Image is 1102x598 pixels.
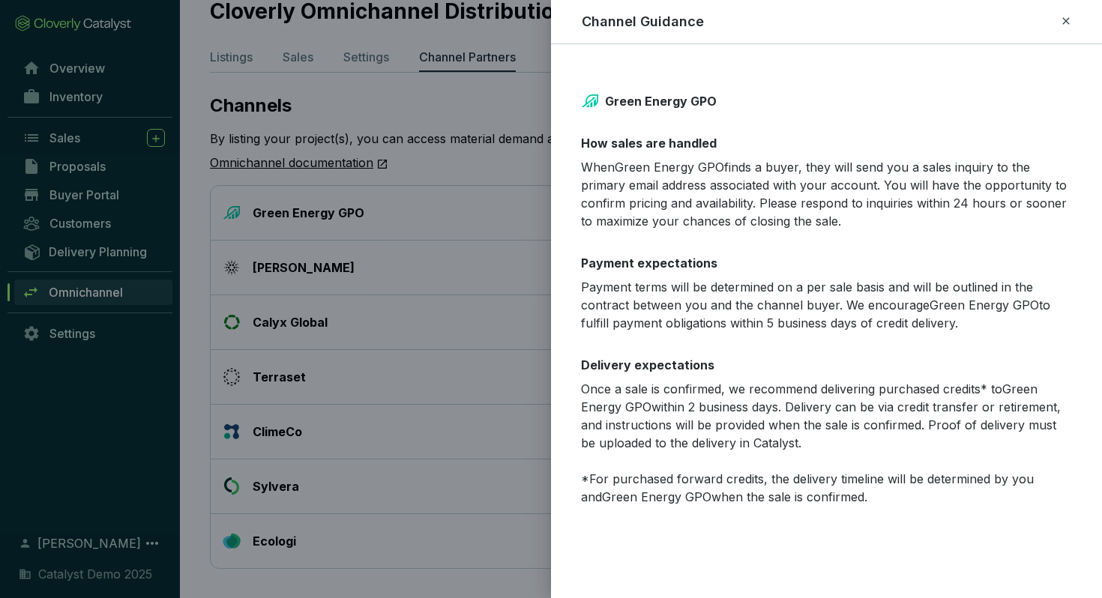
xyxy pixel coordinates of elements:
p: When Green Energy GPO finds a buyer, they will send you a sales inquiry to the primary email addr... [581,158,1072,230]
p: Once a sale is confirmed, we recommend delivering purchased credits* to Green Energy GPO within 2... [581,380,1072,506]
div: Green Energy GPO [581,92,1072,110]
h2: Channel Guidance [582,12,704,31]
p: How sales are handled [581,134,1072,152]
p: Payment terms will be determined on a per sale basis and will be outlined in the contract between... [581,278,1072,332]
p: Payment expectations [581,254,1072,272]
img: Green Energy GPO Icon [581,92,599,110]
p: Delivery expectations [581,356,1072,374]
